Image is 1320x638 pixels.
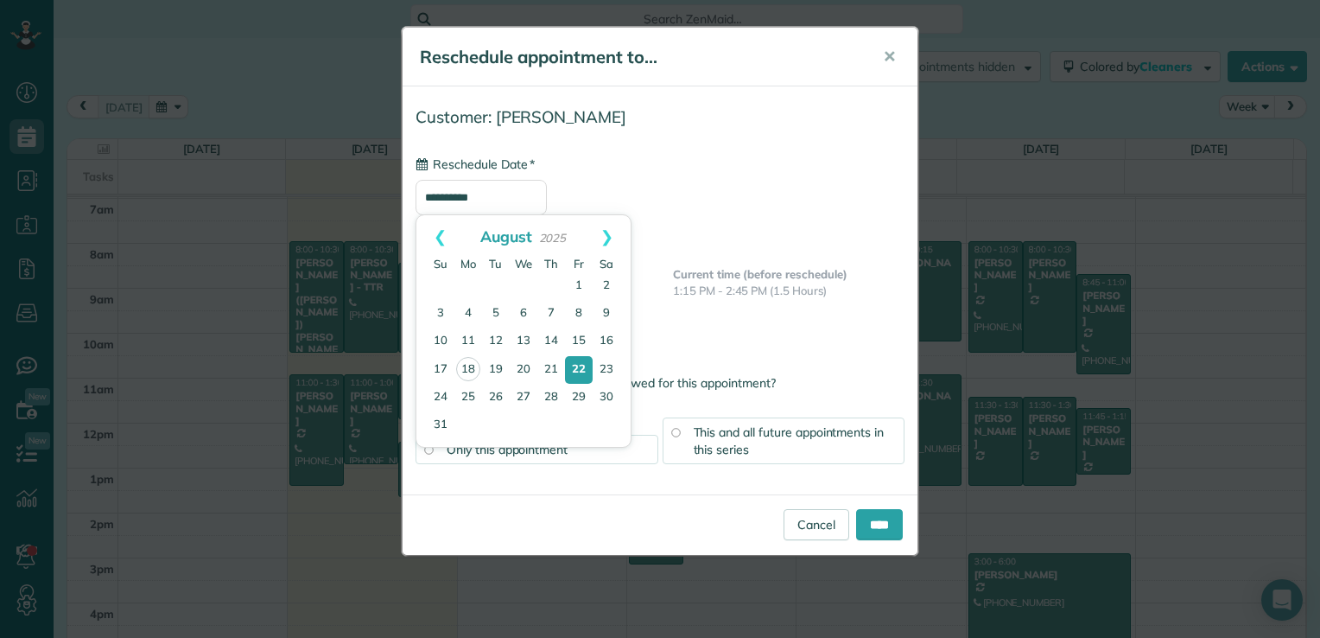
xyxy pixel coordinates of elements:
a: Cancel [784,509,849,540]
a: 9 [593,300,620,328]
a: 24 [427,384,454,412]
span: This and all future appointments in this series [694,424,885,457]
a: 18 [456,357,480,381]
h4: Customer: [PERSON_NAME] [416,108,904,126]
a: 29 [565,384,593,412]
a: 3 [427,300,454,328]
a: 5 [482,300,510,328]
input: This and all future appointments in this series [671,428,680,437]
a: 11 [454,328,482,355]
a: 15 [565,328,593,355]
a: 12 [482,328,510,355]
a: 4 [454,300,482,328]
a: 10 [427,328,454,355]
a: 14 [537,328,565,355]
a: 2 [593,272,620,300]
a: 16 [593,328,620,355]
span: Sunday [434,257,447,271]
b: Current time (before reschedule) [673,267,847,281]
span: Saturday [600,257,613,271]
p: 1:15 PM - 2:45 PM (1.5 Hours) [673,283,904,299]
a: 1 [565,272,593,300]
a: 28 [537,384,565,412]
a: 17 [427,356,454,384]
span: August [480,226,532,246]
a: Next [583,215,631,258]
span: Thursday [544,257,558,271]
a: 30 [593,384,620,412]
a: 20 [510,356,537,384]
label: Apply changes to [416,393,904,411]
input: Only this appointment [424,445,433,454]
a: 7 [537,300,565,328]
span: 2025 [539,231,567,245]
span: Current Date: [DATE] [416,220,904,236]
a: 31 [427,412,454,439]
a: 22 [565,356,593,384]
a: 13 [510,328,537,355]
span: ✕ [883,47,896,67]
a: 21 [537,356,565,384]
span: Only this appointment [447,442,568,457]
h5: Reschedule appointment to... [420,45,859,69]
a: 23 [593,356,620,384]
a: 26 [482,384,510,412]
a: Prev [416,215,464,258]
a: 6 [510,300,537,328]
a: 8 [565,300,593,328]
span: Wednesday [515,257,532,271]
span: Tuesday [489,257,502,271]
span: Friday [574,257,584,271]
span: Monday [460,257,476,271]
label: Reschedule Date [416,156,535,173]
a: 27 [510,384,537,412]
a: 25 [454,384,482,412]
a: 19 [482,356,510,384]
